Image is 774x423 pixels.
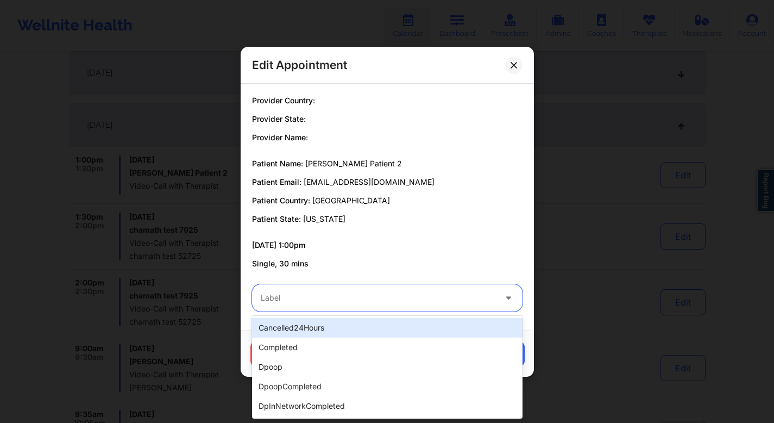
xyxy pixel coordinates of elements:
[436,341,524,367] button: Save Changes
[312,196,390,205] span: [GEOGRAPHIC_DATA]
[252,240,523,251] p: [DATE] 1:00pm
[252,177,523,188] p: Patient Email:
[252,158,523,169] p: Patient Name:
[252,195,523,206] p: Patient Country:
[252,258,523,269] p: Single, 30 mins
[252,132,523,143] p: Provider Name:
[252,396,523,416] div: dpInNetworkCompleted
[252,95,523,106] p: Provider Country:
[252,214,523,225] p: Patient State:
[252,114,523,125] p: Provider State:
[252,338,523,357] div: completed
[252,377,523,396] div: dpoopCompleted
[303,214,345,223] span: [US_STATE]
[252,318,523,338] div: cancelled24Hours
[305,159,402,168] span: [PERSON_NAME] Patient 2
[250,341,362,367] button: Cancel Appointment
[252,58,347,72] h2: Edit Appointment
[252,357,523,377] div: dpoop
[304,177,435,186] span: [EMAIL_ADDRESS][DOMAIN_NAME]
